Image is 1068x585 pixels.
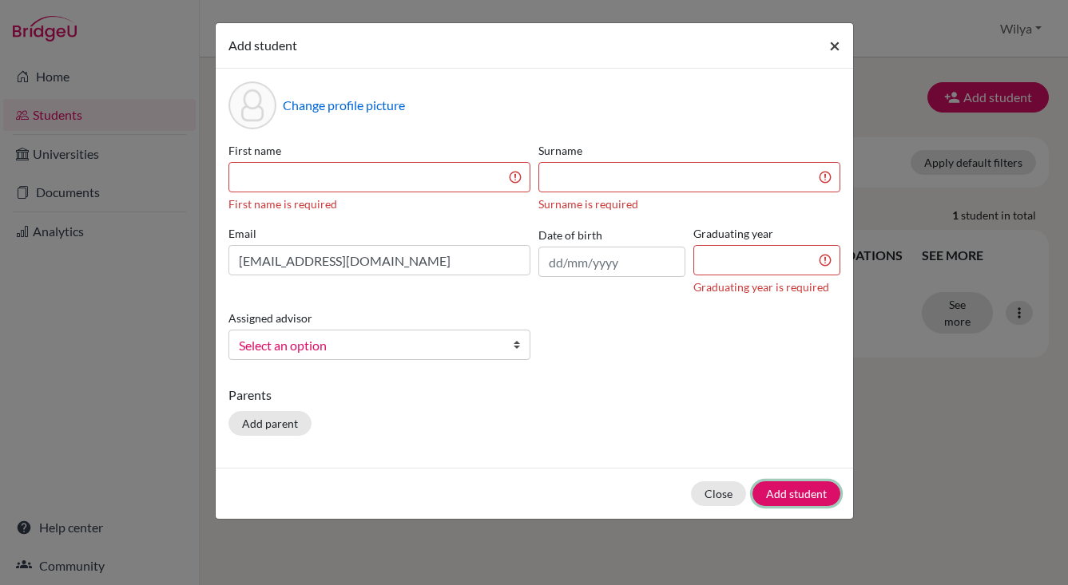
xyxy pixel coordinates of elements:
label: Date of birth [538,227,602,243]
div: Profile picture [228,81,276,129]
div: Graduating year is required [693,279,840,295]
button: Close [816,23,853,68]
span: × [829,34,840,57]
span: Add student [228,38,297,53]
label: First name [228,142,530,159]
label: Graduating year [693,225,840,242]
button: Add parent [228,411,312,436]
input: dd/mm/yyyy [538,247,685,277]
div: Surname is required [538,196,840,212]
div: First name is required [228,196,530,212]
label: Email [228,225,530,242]
span: Select an option [239,335,499,356]
label: Assigned advisor [228,310,312,326]
label: Surname [538,142,840,159]
p: Parents [228,385,840,405]
button: Close [691,481,746,506]
button: Add student [752,481,840,506]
